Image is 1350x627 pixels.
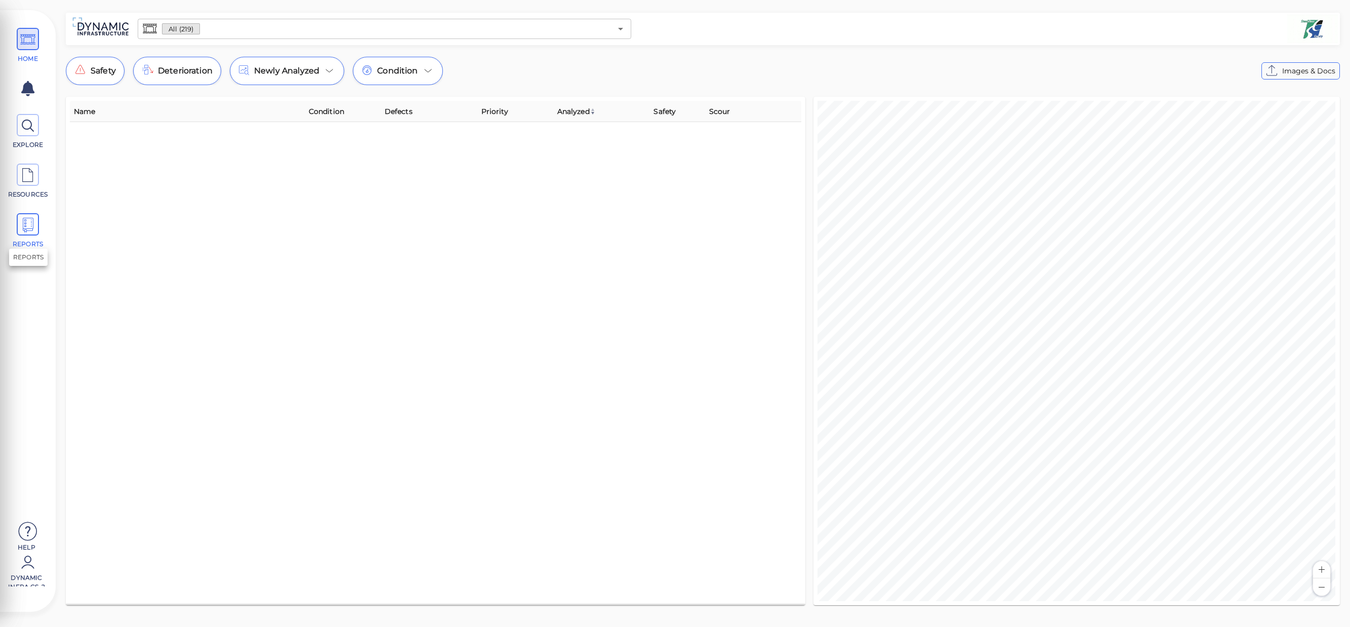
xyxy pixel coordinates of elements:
[817,101,1335,601] canvas: Map
[7,190,50,199] span: RESOURCES
[158,65,213,77] span: Deterioration
[91,65,116,77] span: Safety
[5,543,48,551] span: Help
[557,105,596,117] span: Analyzed
[613,22,628,36] button: Open
[7,54,50,63] span: HOME
[385,105,413,117] span: Defects
[481,105,508,117] span: Priority
[709,105,730,117] span: Scour
[7,140,50,149] span: EXPLORE
[653,105,676,117] span: Safety
[7,240,50,249] span: REPORTS
[74,105,96,117] span: Name
[1313,561,1330,578] button: Zoom in
[1307,581,1342,619] iframe: Chat
[1282,65,1335,77] span: Images & Docs
[590,108,596,114] img: sort_z_to_a
[309,105,344,117] span: Condition
[162,24,199,34] span: All (219)
[5,573,48,586] span: Dynamic Infra CS-2
[1313,578,1330,596] button: Zoom out
[377,65,418,77] span: Condition
[254,65,319,77] span: Newly Analyzed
